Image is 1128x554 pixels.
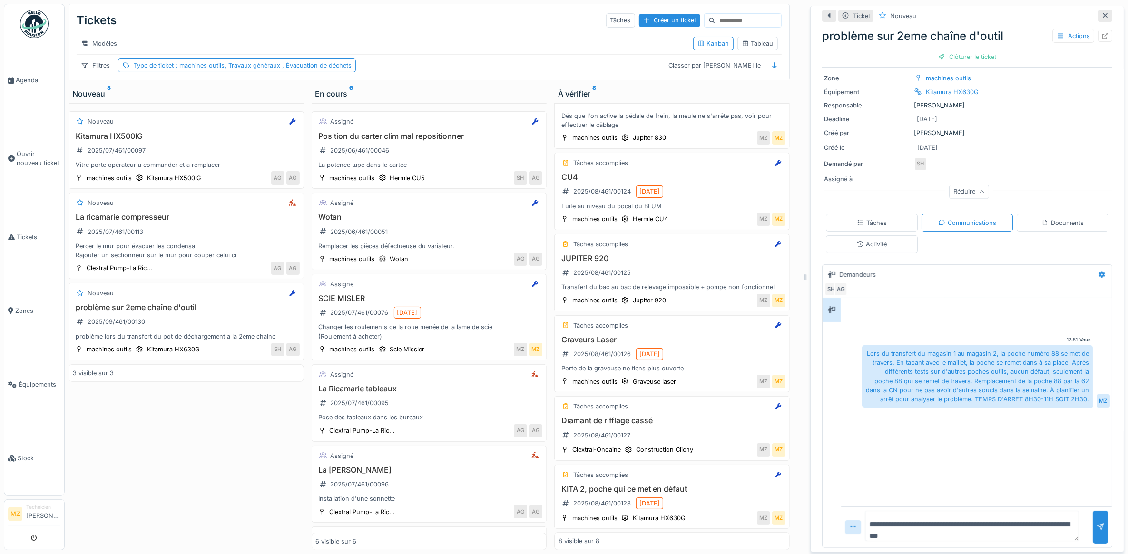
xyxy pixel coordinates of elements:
div: AG [834,282,847,296]
div: 2025/08/461/00125 [573,268,631,277]
div: Kitamura HX630G [633,514,686,523]
div: Jupiter 830 [633,133,666,142]
div: 3 visible sur 3 [73,369,114,378]
div: 6 visible sur 6 [316,537,357,546]
div: En cours [315,88,543,99]
div: MZ [757,294,770,307]
div: Percer le mur pour évacuer les condensat Rajouter un sectionneur sur le mur pour couper celui ci [73,242,300,260]
h3: Graveurs Laser [559,335,785,344]
div: Assigné [331,451,354,460]
div: AG [529,424,542,437]
div: SH [914,157,927,171]
div: Zone [824,74,910,83]
div: AG [529,253,542,266]
a: MZ Technicien[PERSON_NAME] [8,504,60,526]
div: Changer les roulements de la roue menée de la lame de scie (Roulement à acheter) [316,322,543,340]
div: AG [286,262,300,275]
div: MZ [772,443,785,457]
div: Clôturer le ticket [934,50,1000,63]
div: AG [514,424,527,437]
sup: 3 [107,88,111,99]
div: Deadline [824,115,910,124]
div: 8 visible sur 8 [559,537,599,546]
div: Wotan [390,254,409,263]
h3: problème sur 2eme chaîne d'outil [73,303,300,312]
div: Clextral Pump-La Ric... [87,263,152,272]
div: Demandeurs [839,270,876,279]
div: [DATE] [397,308,418,317]
div: Documents [1041,218,1084,227]
h3: JUPITER 920 [559,254,785,263]
div: Nouveau [72,88,300,99]
div: Tâches accomplies [573,240,628,249]
div: Technicien [26,504,60,511]
div: Transfert du bac au bac de relevage impossible + pompe non fonctionnel [559,282,785,292]
span: Agenda [16,76,60,85]
span: Tickets [17,233,60,242]
div: AG [271,171,284,185]
div: machines outils [572,377,618,386]
div: [PERSON_NAME] [824,101,1110,110]
div: Assigné [331,280,354,289]
div: Assigné [331,198,354,207]
div: MZ [772,375,785,388]
div: Kitamura HX630G [147,345,200,354]
li: MZ [8,507,22,521]
h3: Position du carter clim mal repositionner [316,132,543,141]
div: Vitre porte opérateur a commander et a remplacer [73,160,300,169]
div: [DATE] [917,143,938,152]
div: machines outils [572,214,618,224]
h3: La Ricamarie tableaux [316,384,543,393]
h3: Kitamura HX500IG [73,132,300,141]
div: MZ [772,294,785,307]
div: MZ [772,131,785,145]
img: Badge_color-CXgf-gQk.svg [20,10,49,38]
div: Tâches [606,13,635,27]
div: Activité [856,240,887,249]
div: [PERSON_NAME] [824,128,1110,137]
div: problème sur 2eme chaîne d'outil [822,28,1112,45]
div: 12:51 [1067,336,1078,343]
div: AG [514,253,527,266]
div: Tâches accomplies [573,402,628,411]
a: Stock [4,421,64,495]
div: Communications [938,218,996,227]
div: machines outils [87,174,132,183]
sup: 6 [350,88,353,99]
div: 2025/07/461/00076 [331,308,389,317]
div: 2025/06/461/00051 [331,227,388,236]
div: [DATE] [639,499,660,508]
a: Ouvrir nouveau ticket [4,117,64,200]
div: Tableau [742,39,774,48]
div: machines outils [330,254,375,263]
a: Zones [4,274,64,348]
div: Tâches [857,218,887,227]
a: Agenda [4,43,64,117]
span: Zones [15,306,60,315]
div: Tâches accomplies [573,321,628,330]
h3: Wotan [316,213,543,222]
div: AG [286,343,300,356]
h3: CU4 [559,173,785,182]
div: Jupiter 920 [633,296,666,305]
div: Réduire [949,185,989,199]
span: Ouvrir nouveau ticket [17,149,60,167]
div: Hermle CU4 [633,214,668,224]
div: 2025/08/461/00124 [573,187,631,196]
div: Lors du transfert du magasin 1 au magasin 2, la poche numéro 88 se met de travers. En tapant avec... [862,345,1093,408]
a: Tickets [4,200,64,274]
div: Ticket [853,11,870,20]
h3: Diamant de rifflage cassé [559,416,785,425]
div: [DATE] [639,350,660,359]
div: Kitamura HX500IG [147,174,201,183]
div: Scie Missler [390,345,425,354]
div: Classer par [PERSON_NAME] le [665,58,765,72]
h3: La [PERSON_NAME] [316,466,543,475]
div: machines outils [87,345,132,354]
div: Dés que l'on active la pédale de frein, la meule ne s'arrête pas, voir pour effectuer le câblage [559,111,785,129]
div: MZ [757,213,770,226]
div: 2025/08/461/00128 [573,499,631,508]
div: SH [514,171,527,185]
div: Type de ticket [134,61,352,70]
div: Assigné [331,370,354,379]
